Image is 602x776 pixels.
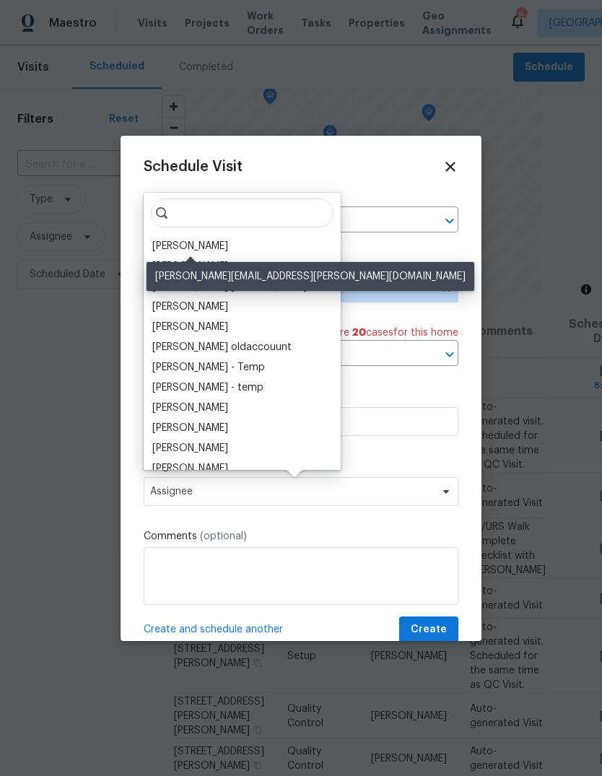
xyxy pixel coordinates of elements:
div: [PERSON_NAME][EMAIL_ADDRESS][PERSON_NAME][DOMAIN_NAME] [147,262,474,291]
span: Close [442,159,458,175]
div: [PERSON_NAME] oldaccouunt [152,340,292,354]
button: Open [440,344,460,365]
span: There are case s for this home [307,326,458,340]
div: [PERSON_NAME] - Temp [152,360,265,375]
span: Create [411,621,447,639]
span: (optional) [200,531,247,541]
div: [PERSON_NAME] [152,239,228,253]
div: [PERSON_NAME] [152,421,228,435]
div: [PERSON_NAME] [152,300,228,314]
label: Comments [144,529,458,544]
div: [PERSON_NAME] [152,441,228,455]
div: [PERSON_NAME] [152,401,228,415]
label: Home [144,192,458,206]
div: [PERSON_NAME] [152,461,228,476]
div: [PERSON_NAME] - temp [152,380,263,395]
span: Assignee [150,486,433,497]
button: Open [440,211,460,231]
div: [PERSON_NAME] [152,320,228,334]
span: Create and schedule another [144,622,283,637]
button: Create [399,616,458,643]
span: 20 [352,328,366,338]
div: [PERSON_NAME] [152,259,228,274]
span: Schedule Visit [144,160,243,174]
